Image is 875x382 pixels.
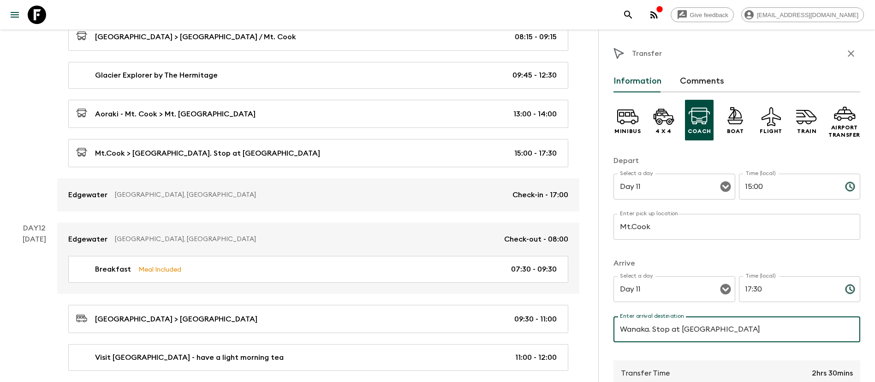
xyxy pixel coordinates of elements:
[760,127,782,135] p: Flight
[68,189,107,200] p: Edgewater
[57,178,579,212] a: Edgewater[GEOGRAPHIC_DATA], [GEOGRAPHIC_DATA]Check-in - 17:00
[115,190,505,200] p: [GEOGRAPHIC_DATA], [GEOGRAPHIC_DATA]
[68,234,107,245] p: Edgewater
[752,12,863,18] span: [EMAIL_ADDRESS][DOMAIN_NAME]
[797,127,816,135] p: Train
[741,7,864,22] div: [EMAIL_ADDRESS][DOMAIN_NAME]
[504,234,568,245] p: Check-out - 08:00
[739,276,838,302] input: hh:mm
[95,109,256,120] p: Aoraki - Mt. Cook > Mt. [GEOGRAPHIC_DATA]
[685,12,733,18] span: Give feedback
[739,174,838,200] input: hh:mm
[95,31,296,42] p: [GEOGRAPHIC_DATA] > [GEOGRAPHIC_DATA] / Mt. Cook
[68,256,568,283] a: BreakfastMeal Included07:30 - 09:30
[95,70,218,81] p: Glacier Explorer by The Hermitage
[614,127,641,135] p: Minibus
[632,48,662,59] p: Transfer
[515,352,557,363] p: 11:00 - 12:00
[68,305,568,333] a: [GEOGRAPHIC_DATA] > [GEOGRAPHIC_DATA]09:30 - 11:00
[613,155,860,166] p: Depart
[745,170,775,177] label: Time (local)
[115,235,497,244] p: [GEOGRAPHIC_DATA], [GEOGRAPHIC_DATA]
[512,70,557,81] p: 09:45 - 12:30
[95,314,257,325] p: [GEOGRAPHIC_DATA] > [GEOGRAPHIC_DATA]
[138,264,181,274] p: Meal Included
[95,148,320,159] p: Mt.Cook > [GEOGRAPHIC_DATA]. Stop at [GEOGRAPHIC_DATA]
[68,344,568,371] a: Visit [GEOGRAPHIC_DATA] - have a light morning tea11:00 - 12:00
[514,148,557,159] p: 15:00 - 17:30
[671,7,734,22] a: Give feedback
[655,127,672,135] p: 4 x 4
[11,223,57,234] p: Day 12
[613,70,661,92] button: Information
[68,100,568,128] a: Aoraki - Mt. Cook > Mt. [GEOGRAPHIC_DATA]13:00 - 14:00
[745,272,775,280] label: Time (local)
[57,223,579,256] a: Edgewater[GEOGRAPHIC_DATA], [GEOGRAPHIC_DATA]Check-out - 08:00
[613,258,860,269] p: Arrive
[727,127,744,135] p: Boat
[6,6,24,24] button: menu
[515,31,557,42] p: 08:15 - 09:15
[95,264,131,275] p: Breakfast
[620,210,679,218] label: Enter pick up location
[621,368,670,379] p: Transfer Time
[841,280,859,298] button: Choose time, selected time is 5:30 PM
[68,62,568,89] a: Glacier Explorer by The Hermitage09:45 - 12:30
[619,6,637,24] button: search adventures
[841,177,859,196] button: Choose time, selected time is 3:00 PM
[812,368,853,379] p: 2hrs 30mins
[719,283,732,296] button: Open
[620,312,685,320] label: Enter arrival destination
[511,264,557,275] p: 07:30 - 09:30
[68,23,568,51] a: [GEOGRAPHIC_DATA] > [GEOGRAPHIC_DATA] / Mt. Cook08:15 - 09:15
[719,180,732,193] button: Open
[95,352,284,363] p: Visit [GEOGRAPHIC_DATA] - have a light morning tea
[68,139,568,167] a: Mt.Cook > [GEOGRAPHIC_DATA]. Stop at [GEOGRAPHIC_DATA]15:00 - 17:30
[620,170,653,177] label: Select a day
[828,124,860,139] p: Airport Transfer
[688,127,711,135] p: Coach
[680,70,724,92] button: Comments
[513,109,557,120] p: 13:00 - 14:00
[620,272,653,280] label: Select a day
[514,314,557,325] p: 09:30 - 11:00
[512,189,568,200] p: Check-in - 17:00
